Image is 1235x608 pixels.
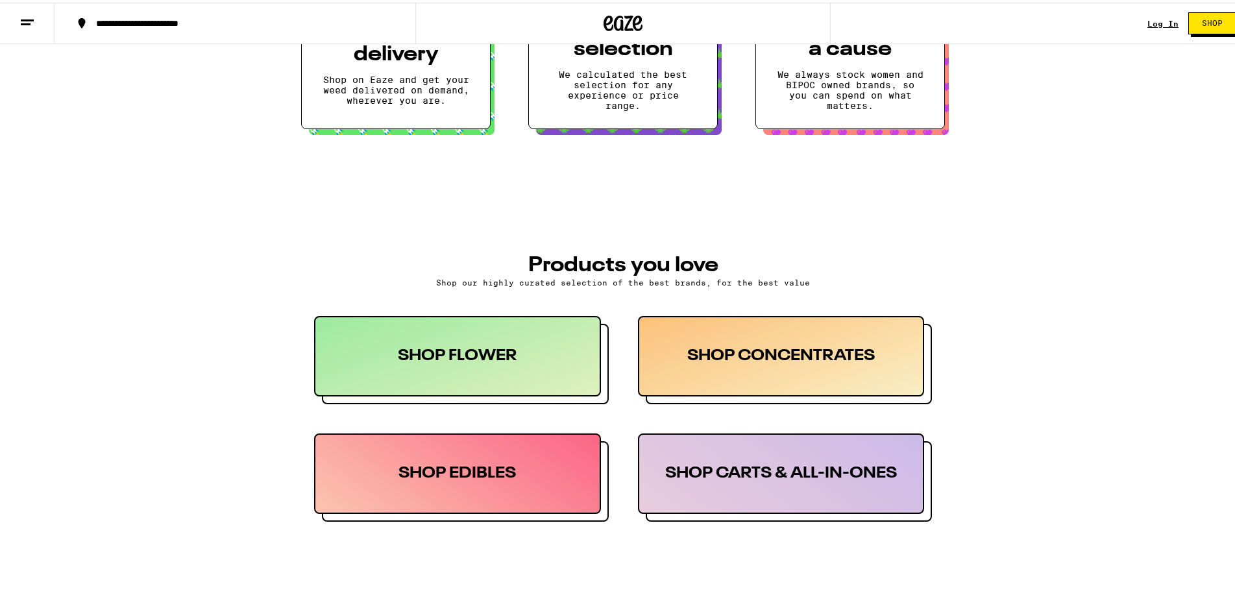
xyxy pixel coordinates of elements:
[323,72,469,103] p: Shop on Eaze and get your weed delivered on demand, wherever you are.
[1147,17,1179,25] a: Log In
[777,67,923,108] p: We always stock women and BIPOC owned brands, so you can spend on what matters.
[638,313,925,394] div: SHOP CONCENTRATES
[8,9,93,19] span: Hi. Need any help?
[314,313,609,402] button: SHOP FLOWER
[638,431,933,519] button: SHOP CARTS & ALL-IN-ONES
[314,431,609,519] button: SHOP EDIBLES
[550,67,696,108] p: We calculated the best selection for any experience or price range.
[314,431,601,511] div: SHOP EDIBLES
[1202,17,1223,25] span: Shop
[314,276,932,284] p: Shop our highly curated selection of the best brands, for the best value
[638,313,933,402] button: SHOP CONCENTRATES
[314,313,601,394] div: SHOP FLOWER
[638,431,925,511] div: SHOP CARTS & ALL-IN-ONES
[314,252,932,273] h3: PRODUCTS YOU LOVE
